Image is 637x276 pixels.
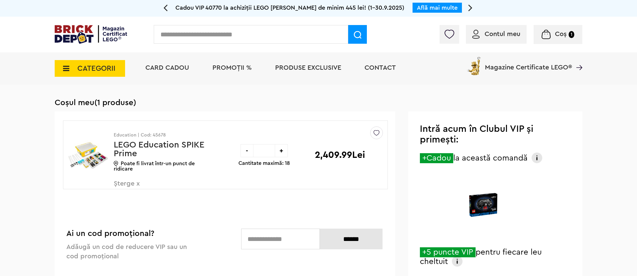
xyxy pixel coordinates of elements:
span: Adăugă un cod de reducere VIP sau un cod promoțional [66,244,187,260]
span: Intră acum în Clubul VIP și primești: [420,124,533,144]
span: +Cadou [420,153,453,163]
a: Produse exclusive [275,64,341,71]
p: Cantitate maximă: 18 [238,161,290,166]
a: Află mai multe [417,5,458,11]
a: Magazine Certificate LEGO® [572,55,582,62]
div: - [240,144,253,157]
a: PROMOȚII % [212,64,252,71]
span: Magazine Certificate LEGO® [485,55,572,71]
a: LEGO Education SPIKE Prime [114,141,204,158]
span: Cadou VIP 40770 la achiziții LEGO [PERSON_NAME] de minim 445 lei! (1-30.9.2025) [175,5,404,11]
a: Card Cadou [145,64,189,71]
div: la această comandă [420,154,547,166]
div: pentru fiecare leu cheltuit [420,248,547,269]
h1: Coșul meu [55,98,582,107]
span: Ai un cod promoțional? [66,230,154,238]
span: Coș [555,31,567,37]
span: Contul meu [485,31,520,37]
span: Șterge x [114,180,192,195]
a: Contact [365,64,396,71]
span: CATEGORII [77,65,115,72]
p: Poate fi livrat într-un punct de ridicare [114,161,209,172]
p: 2,409.99Lei [315,150,365,160]
p: Education | Cod: 45678 [114,133,209,137]
img: Info VIP [532,153,542,163]
span: (1 produse) [94,99,136,107]
img: Info VIP [452,256,463,267]
small: 1 [569,31,574,38]
img: LEGO Education SPIKE Prime [68,130,109,180]
a: Contul meu [472,31,520,37]
span: +5 puncte VIP [420,247,476,257]
div: + [275,144,288,157]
